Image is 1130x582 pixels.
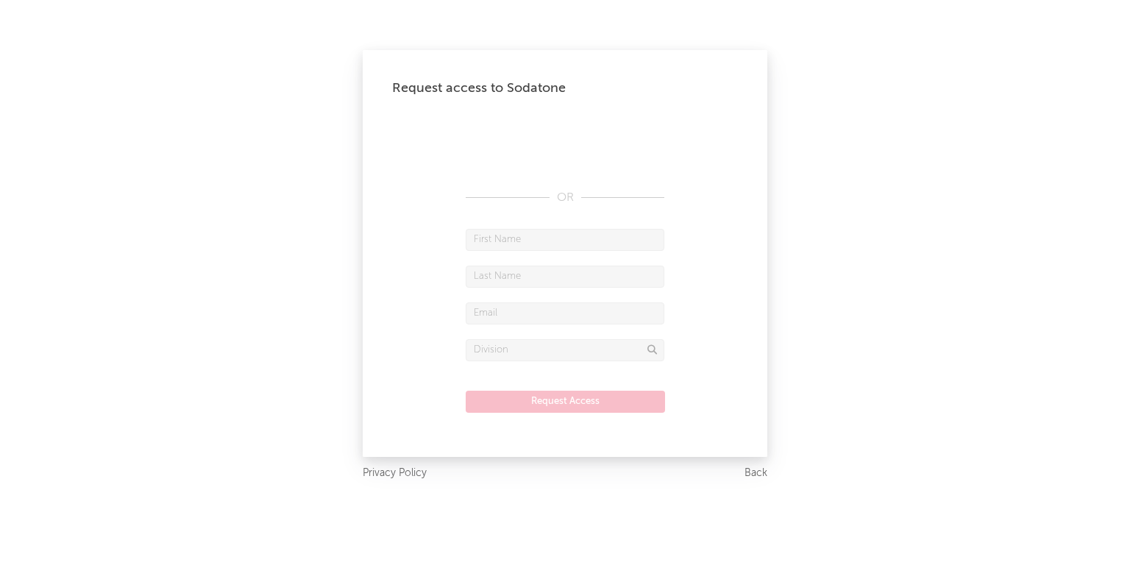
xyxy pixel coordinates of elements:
a: Back [745,464,767,483]
a: Privacy Policy [363,464,427,483]
input: Last Name [466,266,664,288]
input: First Name [466,229,664,251]
div: OR [466,189,664,207]
button: Request Access [466,391,665,413]
div: Request access to Sodatone [392,79,738,97]
input: Division [466,339,664,361]
input: Email [466,302,664,324]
